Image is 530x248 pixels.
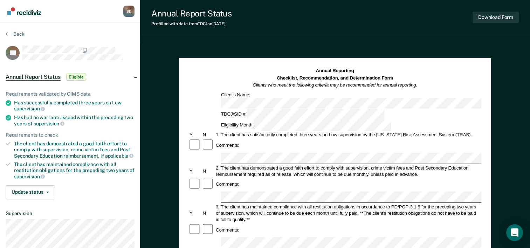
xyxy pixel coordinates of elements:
[506,224,523,241] div: Open Intercom Messenger
[188,168,201,174] div: Y
[202,210,215,216] div: N
[66,74,86,81] span: Eligible
[151,8,232,19] div: Annual Report Status
[6,132,135,138] div: Requirements to check
[151,21,232,26] div: Prefilled with data from TDCJ on [DATE] .
[6,74,61,81] span: Annual Report Status
[220,120,392,131] div: Eligibility Month:
[188,132,201,138] div: Y
[14,174,45,179] span: supervision
[6,185,55,199] button: Update status
[215,165,481,177] div: 2. The client has demonstrated a good faith effort to comply with supervision, crime victim fees ...
[215,132,481,138] div: 1. The client has satisfactorily completed three years on Low supervision by the [US_STATE] Risk ...
[215,142,240,149] div: Comments:
[316,68,354,74] strong: Annual Reporting
[14,161,135,179] div: The client has maintained compliance with all restitution obligations for the preceding two years of
[253,82,418,88] em: Clients who meet the following criteria may be recommended for annual reporting.
[6,31,25,37] button: Back
[202,168,215,174] div: N
[14,141,135,159] div: The client has demonstrated a good faith effort to comply with supervision, crime victim fees and...
[123,6,135,17] button: Profile dropdown button
[215,204,481,222] div: 3. The client has maintained compliance with all restitution obligations in accordance to PD/POP-...
[14,100,135,112] div: Has successfully completed three years on Low
[188,210,201,216] div: Y
[277,75,393,81] strong: Checklist, Recommendation, and Determination Form
[14,106,45,111] span: supervision
[123,6,135,17] div: S D
[215,181,240,187] div: Comments:
[14,115,135,126] div: Has had no warrants issued within the preceding two years of
[105,153,133,159] span: applicable
[215,227,240,233] div: Comments:
[6,91,135,97] div: Requirements validated by OIMS data
[7,7,41,15] img: Recidiviz
[220,109,385,120] div: TDCJ/SID #:
[473,12,519,23] button: Download Form
[6,211,135,216] dt: Supervision
[34,121,64,126] span: supervision
[202,132,215,138] div: N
